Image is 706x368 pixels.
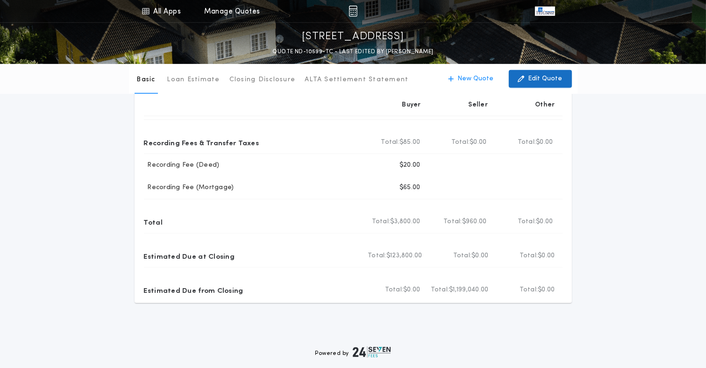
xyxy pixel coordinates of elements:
[449,285,488,295] span: $1,199,040.00
[144,161,220,170] p: Recording Fee (Deed)
[536,217,553,226] span: $0.00
[462,217,487,226] span: $960.00
[535,100,555,110] p: Other
[536,138,553,147] span: $0.00
[471,251,488,261] span: $0.00
[469,100,488,110] p: Seller
[439,70,503,88] button: New Quote
[399,183,421,192] p: $65.00
[381,138,399,147] b: Total:
[136,75,155,85] p: Basic
[403,285,420,295] span: $0.00
[535,7,555,16] img: vs-icon
[167,75,220,85] p: Loan Estimate
[144,248,235,263] p: Estimated Due at Closing
[144,214,163,229] p: Total
[399,161,421,170] p: $20.00
[518,217,536,226] b: Total:
[470,138,486,147] span: $0.00
[520,285,538,295] b: Total:
[443,217,462,226] b: Total:
[458,74,494,84] p: New Quote
[538,251,555,261] span: $0.00
[528,74,563,84] p: Edit Quote
[349,6,357,17] img: img
[402,100,421,110] p: Buyer
[520,251,538,261] b: Total:
[509,70,572,88] button: Edit Quote
[144,283,243,297] p: Estimated Due from Closing
[518,138,536,147] b: Total:
[302,29,404,44] p: [STREET_ADDRESS]
[353,347,391,358] img: logo
[385,285,404,295] b: Total:
[368,251,386,261] b: Total:
[315,347,391,358] div: Powered by
[386,251,422,261] span: $123,800.00
[144,183,234,192] p: Recording Fee (Mortgage)
[229,75,296,85] p: Closing Disclosure
[144,135,259,150] p: Recording Fees & Transfer Taxes
[372,217,391,226] b: Total:
[451,138,470,147] b: Total:
[305,75,408,85] p: ALTA Settlement Statement
[453,251,472,261] b: Total:
[431,285,449,295] b: Total:
[538,285,555,295] span: $0.00
[399,138,421,147] span: $85.00
[390,217,420,226] span: $3,800.00
[272,47,433,57] p: QUOTE ND-10599-TC - LAST EDITED BY [PERSON_NAME]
